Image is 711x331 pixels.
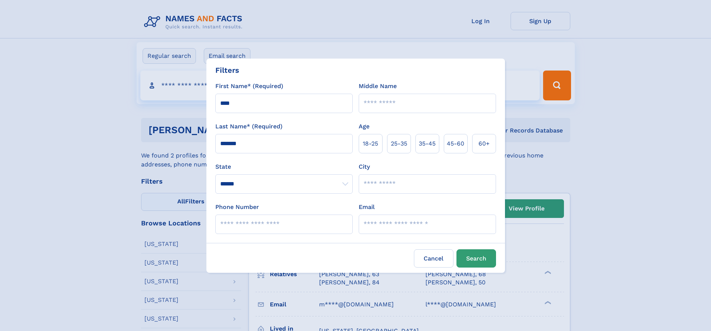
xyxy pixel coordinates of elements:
[359,122,369,131] label: Age
[363,139,378,148] span: 18‑25
[215,162,353,171] label: State
[215,65,239,76] div: Filters
[215,203,259,212] label: Phone Number
[391,139,407,148] span: 25‑35
[215,82,283,91] label: First Name* (Required)
[478,139,490,148] span: 60+
[414,249,453,268] label: Cancel
[215,122,283,131] label: Last Name* (Required)
[359,82,397,91] label: Middle Name
[419,139,436,148] span: 35‑45
[456,249,496,268] button: Search
[447,139,464,148] span: 45‑60
[359,203,375,212] label: Email
[359,162,370,171] label: City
